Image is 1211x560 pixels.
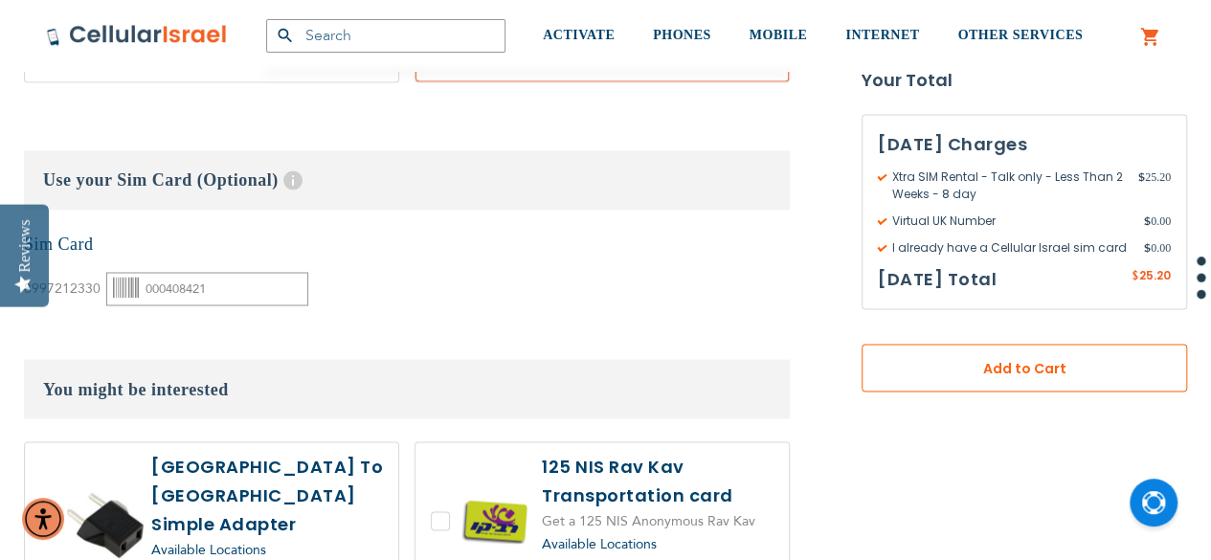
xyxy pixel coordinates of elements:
a: Sim Card [24,235,94,254]
h3: [DATE] Charges [878,131,1171,160]
span: 0.00 [1144,240,1171,258]
span: Help [283,170,303,190]
span: OTHER SERVICES [957,28,1083,42]
span: Virtual UK Number [878,213,1144,231]
a: Available Locations [542,534,657,552]
span: Xtra SIM Rental - Talk only - Less Than 2 Weeks - 8 day [878,169,1138,204]
a: Available Locations [151,540,266,558]
h3: [DATE] Total [878,265,997,294]
div: Accessibility Menu [22,498,64,540]
span: 25.20 [1139,268,1171,284]
span: 8997212330 [24,279,101,297]
span: ACTIVATE [543,28,615,42]
span: 0.00 [1144,213,1171,231]
span: MOBILE [750,28,808,42]
img: Cellular Israel Logo [46,24,228,47]
span: INTERNET [845,28,919,42]
span: $ [1138,169,1145,187]
div: Reviews [16,219,34,272]
h3: Use your Sim Card (Optional) [24,150,790,210]
strong: Your Total [862,67,1187,96]
span: PHONES [653,28,711,42]
span: I already have a Cellular Israel sim card [878,240,1144,258]
input: Search [266,19,505,53]
span: $ [1132,269,1139,286]
span: You might be interested [43,379,229,398]
button: Add to Cart [862,345,1187,392]
span: 25.20 [1138,169,1171,204]
input: Please enter 9-10 digits or 17-20 digits. [106,272,308,305]
span: $ [1144,213,1151,231]
span: Add to Cart [925,359,1124,379]
span: $ [1144,240,1151,258]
